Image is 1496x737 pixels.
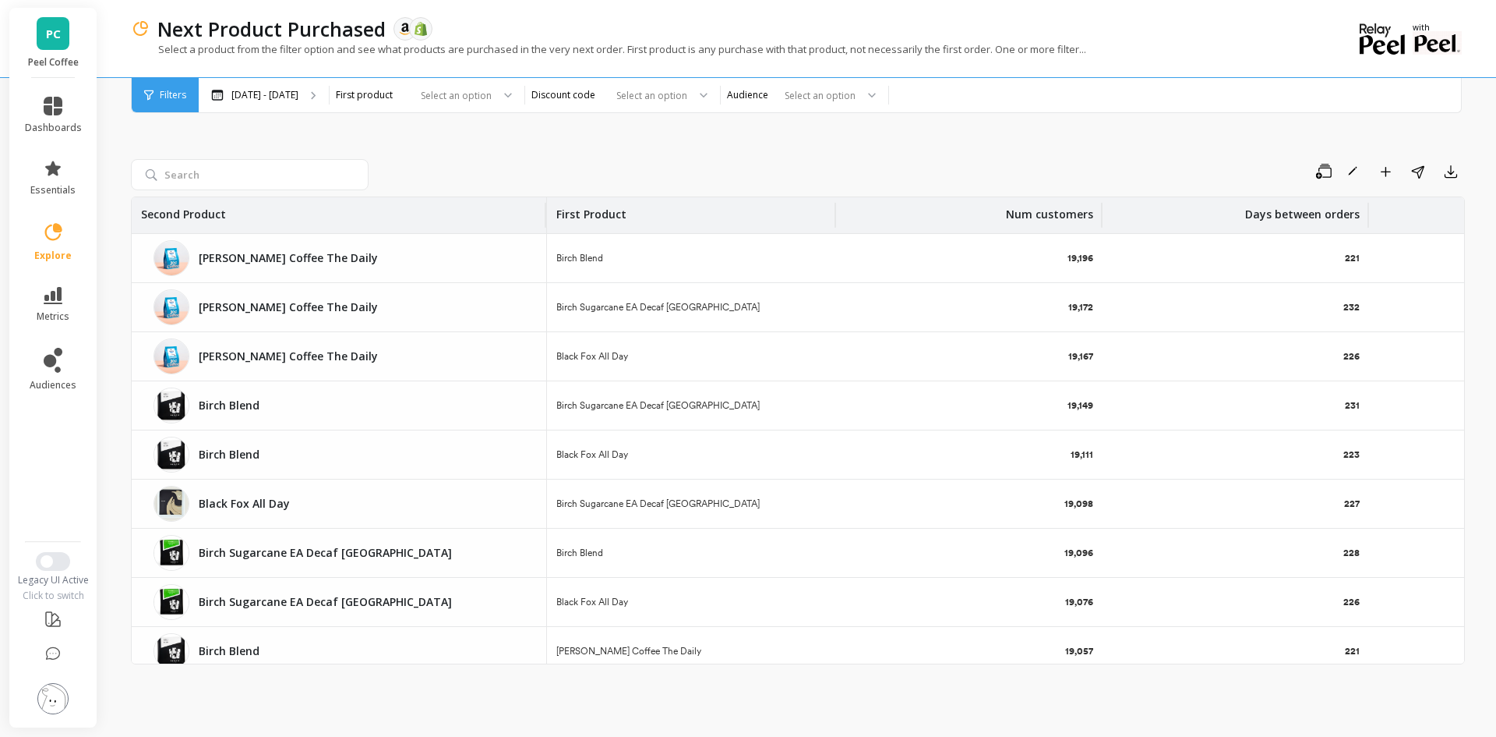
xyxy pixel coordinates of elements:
p: 232 [1343,301,1360,314]
img: profile picture [37,683,69,714]
p: Birch Blend [199,447,527,462]
p: 221 [1345,645,1360,657]
p: 19,111 [1071,448,1093,461]
img: api.amazon.svg [398,22,412,36]
p: Black Fox All Day [556,350,628,363]
p: 19,167 [1068,350,1093,363]
p: Second Product [141,197,226,222]
p: 19,098 [1064,498,1093,510]
p: First Product [556,197,626,222]
p: 19,076 [1065,596,1093,608]
p: 226 [1343,596,1360,608]
span: dashboards [25,122,82,134]
img: BirchCoffee-BirchBlend-ThePeople_sCoffee_2023-10-0413-09-55.png [153,437,189,473]
p: 19,172 [1068,301,1093,314]
p: Joe Coffee The Daily [199,349,527,364]
p: Num customers [1006,197,1093,222]
p: Birch Blend [556,252,603,264]
p: [PERSON_NAME] Coffee The Daily [556,645,701,657]
div: Legacy UI Active [9,574,97,586]
div: Click to switch [9,590,97,602]
span: PC [46,25,61,43]
p: 227 [1344,498,1360,510]
p: Birch Sugarcane EA Decaf [GEOGRAPHIC_DATA] [556,399,760,412]
img: partner logo [1413,31,1462,55]
img: TheDaily_JoeCoffeeCompany2023-10-0413-18-41.png [153,289,189,325]
p: 19,057 [1065,645,1093,657]
img: 12oz_Decaf_01_Front_1080x_cf1d9c12-5032-4187-87c9-7f7f1ae5f54d.webp [153,535,189,571]
p: Black Fox All Day [556,596,628,608]
img: TheDaily_JoeCoffeeCompany2023-10-0413-18-41.png [153,338,189,374]
p: Birch Sugarcane EA Decaf Colombia [199,594,527,610]
span: essentials [30,184,76,197]
input: Search [131,159,369,190]
p: Birch Blend [199,398,527,413]
p: [DATE] - [DATE] [231,89,298,101]
span: Filters [160,89,186,101]
p: Black Fox All Day [199,496,527,512]
img: header icon [131,19,150,38]
p: Birch Blend [199,643,527,659]
p: with [1413,23,1462,31]
button: Switch to New UI [36,552,70,571]
span: explore [34,250,72,262]
p: Birch Sugarcane EA Decaf [GEOGRAPHIC_DATA] [556,498,760,510]
p: 226 [1343,350,1360,363]
p: Black Fox All Day [556,448,628,461]
img: TheDaily_JoeCoffeeCompany2023-10-0413-18-41.png [153,240,189,276]
p: Next Product Purchased [157,16,386,42]
p: 228 [1343,547,1360,559]
p: Birch Sugarcane EA Decaf Colombia [199,545,527,561]
p: Select a product from the filter option and see what products are purchased in the very next orde... [131,42,1086,56]
p: 19,149 [1067,399,1093,412]
p: 19,096 [1064,547,1093,559]
img: 12oz_Decaf_01_Front_1080x_cf1d9c12-5032-4187-87c9-7f7f1ae5f54d.webp [153,584,189,620]
p: Birch Sugarcane EA Decaf [GEOGRAPHIC_DATA] [556,301,760,314]
p: 19,196 [1067,252,1093,264]
img: AllDay_BlackFoxCoffeeCo._NYCCoffeeRoaster2023-10-0413-15-15.png [153,486,189,522]
p: Peel Coffee [25,56,82,69]
p: 223 [1343,448,1360,461]
img: api.shopify.svg [414,22,428,36]
img: BirchCoffee-BirchBlend-ThePeople_sCoffee_2023-10-0413-09-55.png [153,633,189,669]
p: Days between orders [1245,197,1360,222]
span: metrics [37,310,69,323]
img: BirchCoffee-BirchBlend-ThePeople_sCoffee_2023-10-0413-09-55.png [153,388,189,423]
p: 221 [1345,252,1360,264]
p: 231 [1345,399,1360,412]
p: Birch Blend [556,547,603,559]
p: Joe Coffee The Daily [199,299,527,315]
p: Joe Coffee The Daily [199,250,527,266]
span: audiences [30,379,76,392]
